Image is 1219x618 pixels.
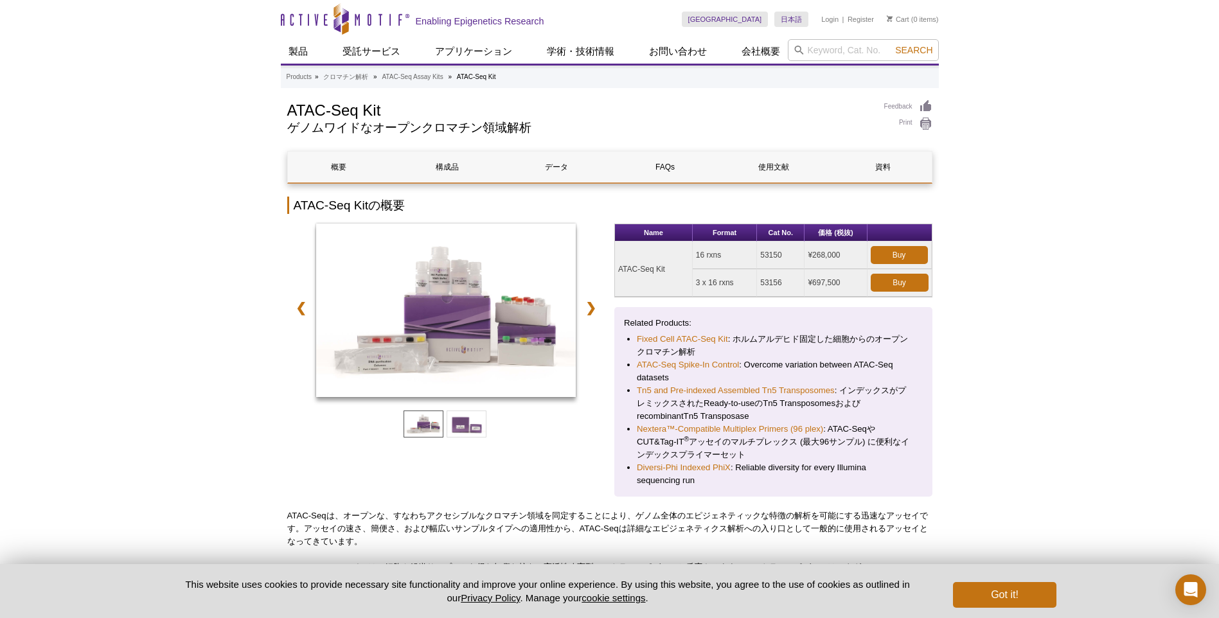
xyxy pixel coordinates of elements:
[335,39,408,64] a: 受託サービス
[637,384,910,423] li: : インデックスがプレミックスされたReady-to-useのTn5 TransposomesおよびrecombinantTn5 Transposase
[684,435,689,443] sup: ®
[637,384,835,397] a: Tn5 and Pre-indexed Assembled Tn5 Transposomes
[1175,574,1206,605] div: Open Intercom Messenger
[848,15,874,24] a: Register
[842,12,844,27] li: |
[315,73,319,80] li: »
[693,224,757,242] th: Format
[637,423,823,436] a: Nextera™-Compatible Multiplex Primers (96 plex)
[805,224,867,242] th: 価格 (税抜)
[682,12,769,27] a: [GEOGRAPHIC_DATA]
[582,592,645,603] button: cookie settings
[448,73,452,80] li: »
[641,39,715,64] a: お問い合わせ
[457,73,496,80] li: ATAC-Seq Kit
[288,152,390,182] a: 概要
[723,152,825,182] a: 使用文献
[637,333,728,346] a: Fixed Cell ATAC-Seq Kit
[805,242,867,269] td: ¥268,000
[287,293,315,322] a: ❮
[316,224,576,397] img: ATAC-Seq Kit
[287,100,871,119] h1: ATAC-Seq Kit
[637,333,910,358] li: : ホルムアルデヒド固定した細胞からのオープンクロマチン解析
[637,358,910,384] li: : Overcome variation between ATAC-Seq datasets
[505,152,607,182] a: データ
[614,152,716,182] a: FAQs
[805,269,867,297] td: ¥697,500
[637,461,731,474] a: Diversi-Phi Indexed PhiX
[757,242,805,269] td: 53150
[757,224,805,242] th: Cat No.
[461,592,520,603] a: Privacy Policy
[871,274,929,292] a: Buy
[884,117,932,131] a: Print
[382,71,443,83] a: ATAC-Seq Assay Kits
[693,269,757,297] td: 3 x 16 rxns
[887,15,909,24] a: Cart
[427,39,520,64] a: アプリケーション
[287,561,932,587] p: ATAC-Seqアッセイでは、細胞や組織サンプルから得た無傷な核を、高活性改変型Tn5 トランスポゼースと反応させます。このトランスポゼースは、タグメンテーション（tagmentation: t...
[887,12,939,27] li: (0 items)
[539,39,622,64] a: 学術・技術情報
[287,197,932,214] h2: ATAC-Seq Kitの概要
[871,246,928,264] a: Buy
[163,578,932,605] p: This website uses cookies to provide necessary site functionality and improve your online experie...
[887,15,893,22] img: Your Cart
[281,39,316,64] a: 製品
[757,269,805,297] td: 53156
[637,423,910,461] li: : ATAC-SeqやCUT&Tag-IT アッセイのマルチプレックス (最大96サンプル) に便利なインデックスプライマーセット
[615,242,693,297] td: ATAC-Seq Kit
[953,582,1056,608] button: Got it!
[287,122,871,134] h2: ゲノムワイドなオープンクロマチン領域解析
[895,45,932,55] span: Search
[788,39,939,61] input: Keyword, Cat. No.
[693,242,757,269] td: 16 rxns
[323,71,368,83] a: クロマチン解析
[821,15,839,24] a: Login
[891,44,936,56] button: Search
[637,461,910,487] li: : Reliable diversity for every Illumina sequencing run
[373,73,377,80] li: »
[884,100,932,114] a: Feedback
[624,317,923,330] p: Related Products:
[734,39,788,64] a: 会社概要
[832,152,934,182] a: 資料
[396,152,499,182] a: 構成品
[316,224,576,401] a: ATAC-Seq Kit
[287,509,932,548] p: ATAC-Seqは、オープンな、すなわちアクセシブルなクロマチン領域を同定することにより、ゲノム全体のエピジェネティックな特徴の解析を可能にする迅速なアッセイです。アッセイの速さ、簡便さ、および...
[774,12,808,27] a: 日本語
[637,358,739,371] a: ATAC-Seq Spike-In Control
[577,293,605,322] a: ❯
[416,15,544,27] h2: Enabling Epigenetics Research
[287,71,312,83] a: Products
[615,224,693,242] th: Name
